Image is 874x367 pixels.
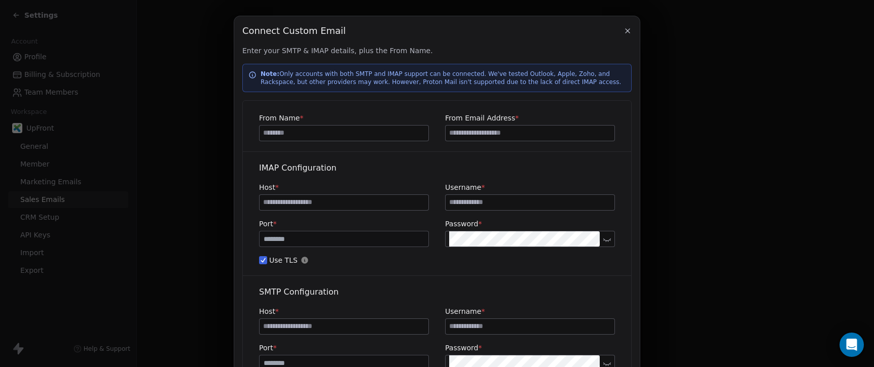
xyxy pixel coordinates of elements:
label: Username [445,306,615,316]
label: Port [259,219,429,229]
div: IMAP Configuration [259,162,615,174]
label: Password [445,219,615,229]
p: Only accounts with both SMTP and IMAP support can be connected. We've tested Outlook, Apple, Zoho... [261,70,626,86]
label: Password [445,343,615,353]
div: SMTP Configuration [259,286,615,298]
label: From Name [259,113,429,123]
label: Port [259,343,429,353]
span: Connect Custom Email [242,24,346,37]
span: Use TLS [259,255,615,265]
label: From Email Address [445,113,615,123]
label: Host [259,306,429,316]
span: Enter your SMTP & IMAP details, plus the From Name. [242,46,632,56]
strong: Note: [261,70,279,77]
label: Username [445,182,615,192]
label: Host [259,182,429,192]
button: Use TLS [259,255,267,265]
